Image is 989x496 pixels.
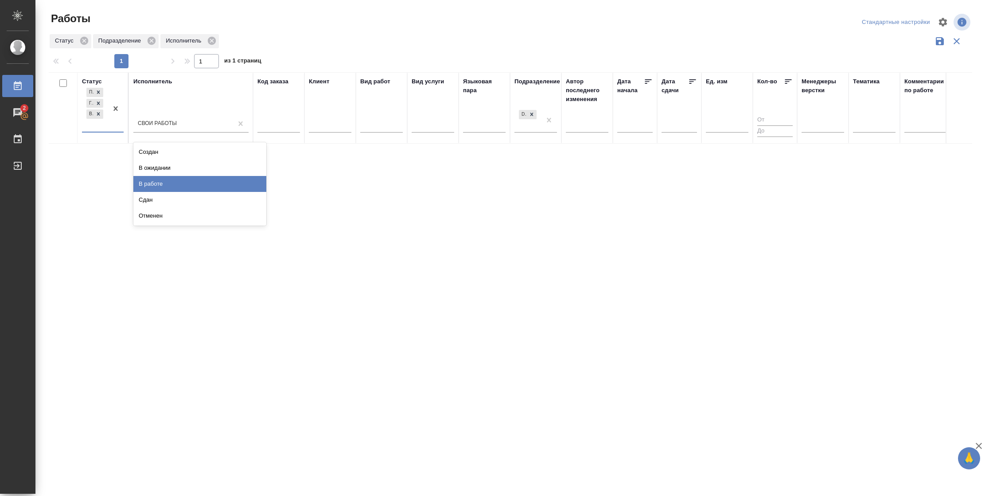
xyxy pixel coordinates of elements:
[86,109,93,119] div: Выполнен
[86,98,104,109] div: Подбор, Готов к работе, Выполнен
[514,77,560,86] div: Подразделение
[360,77,390,86] div: Вид работ
[757,115,793,126] input: От
[309,77,329,86] div: Клиент
[860,16,932,29] div: split button
[904,77,947,95] div: Комментарии по работе
[757,125,793,137] input: До
[133,77,172,86] div: Исполнитель
[133,176,266,192] div: В работе
[133,144,266,160] div: Создан
[166,36,204,45] p: Исполнитель
[2,102,33,124] a: 2
[133,160,266,176] div: В ожидании
[257,77,288,86] div: Код заказа
[853,77,880,86] div: Тематика
[17,104,31,113] span: 2
[948,33,965,50] button: Сбросить фильтры
[86,88,93,97] div: Подбор
[160,34,219,48] div: Исполнитель
[86,109,104,120] div: Подбор, Готов к работе, Выполнен
[50,34,91,48] div: Статус
[138,120,177,128] div: Свои работы
[662,77,688,95] div: Дата сдачи
[757,77,777,86] div: Кол-во
[566,77,608,104] div: Автор последнего изменения
[133,208,266,224] div: Отменен
[463,77,506,95] div: Языковая пара
[519,110,527,119] div: DTPlight
[55,36,77,45] p: Статус
[86,87,104,98] div: Подбор, Готов к работе, Выполнен
[802,77,844,95] div: Менеджеры верстки
[958,447,980,469] button: 🙏
[932,12,954,33] span: Настроить таблицу
[93,34,159,48] div: Подразделение
[82,77,102,86] div: Статус
[98,36,144,45] p: Подразделение
[86,99,93,108] div: Готов к работе
[954,14,972,31] span: Посмотреть информацию
[931,33,948,50] button: Сохранить фильтры
[617,77,644,95] div: Дата начала
[49,12,90,26] span: Работы
[224,55,261,68] span: из 1 страниц
[412,77,444,86] div: Вид услуги
[706,77,728,86] div: Ед. изм
[518,109,537,120] div: DTPlight
[133,192,266,208] div: Сдан
[962,449,977,468] span: 🙏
